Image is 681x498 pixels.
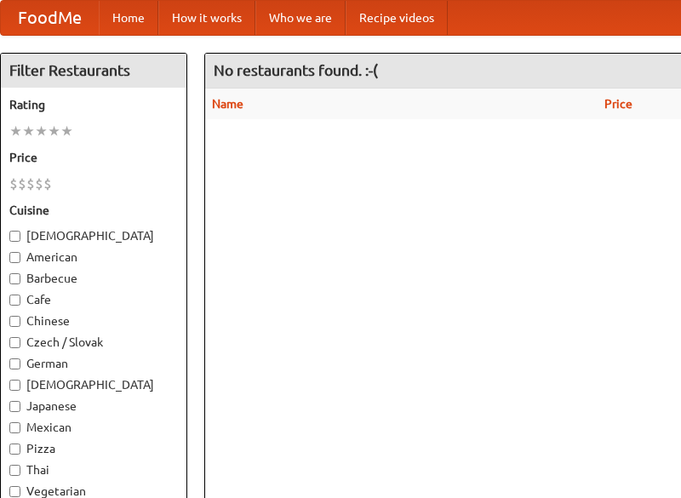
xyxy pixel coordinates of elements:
label: German [9,355,178,372]
label: Japanese [9,398,178,415]
label: Czech / Slovak [9,334,178,351]
a: How it works [158,1,255,35]
a: Who we are [255,1,346,35]
li: ★ [9,122,22,140]
h5: Price [9,149,178,166]
li: $ [35,175,43,193]
a: Home [99,1,158,35]
input: Czech / Slovak [9,337,20,348]
label: Thai [9,461,178,478]
li: ★ [48,122,60,140]
input: Japanese [9,401,20,412]
input: German [9,358,20,369]
h5: Rating [9,96,178,113]
li: $ [18,175,26,193]
input: American [9,252,20,263]
a: FoodMe [1,1,99,35]
input: Vegetarian [9,486,20,497]
label: Pizza [9,440,178,457]
h4: Filter Restaurants [1,54,186,88]
label: American [9,249,178,266]
input: Mexican [9,422,20,433]
li: ★ [22,122,35,140]
li: ★ [35,122,48,140]
h5: Cuisine [9,202,178,219]
label: [DEMOGRAPHIC_DATA] [9,376,178,393]
ng-pluralize: No restaurants found. :-( [214,62,378,78]
input: Cafe [9,295,20,306]
li: $ [43,175,52,193]
label: [DEMOGRAPHIC_DATA] [9,227,178,244]
a: Recipe videos [346,1,448,35]
li: $ [9,175,18,193]
input: Thai [9,465,20,476]
li: $ [26,175,35,193]
input: [DEMOGRAPHIC_DATA] [9,231,20,242]
li: ★ [60,122,73,140]
label: Chinese [9,312,178,329]
input: Chinese [9,316,20,327]
input: Barbecue [9,273,20,284]
a: Price [604,97,632,111]
input: [DEMOGRAPHIC_DATA] [9,380,20,391]
label: Mexican [9,419,178,436]
label: Cafe [9,291,178,308]
a: Name [212,97,243,111]
label: Barbecue [9,270,178,287]
input: Pizza [9,444,20,455]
